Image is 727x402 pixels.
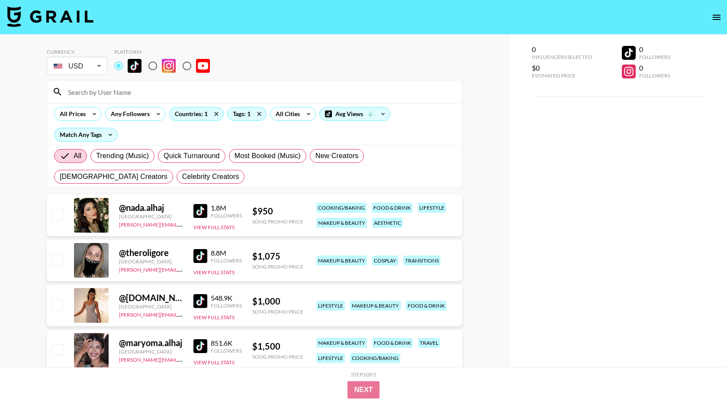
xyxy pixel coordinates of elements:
img: Instagram [162,59,176,73]
div: All Prices [55,107,87,120]
span: All [74,151,81,161]
div: aesthetic [372,218,403,228]
div: 0 [532,45,592,54]
div: Song Promo Price [252,263,303,270]
div: 0 [639,64,670,72]
div: travel [418,338,440,348]
div: food & drink [372,203,412,213]
div: Song Promo Price [252,353,303,360]
button: View Full Stats [193,224,235,230]
div: Estimated Price [532,72,592,79]
button: View Full Stats [193,359,235,366]
div: 8.8M [211,249,242,257]
div: Song Promo Price [252,218,303,225]
div: Any Followers [106,107,151,120]
img: YouTube [196,59,210,73]
input: Search by User Name [63,85,457,99]
div: $ 1,500 [252,341,303,352]
a: [PERSON_NAME][EMAIL_ADDRESS][DOMAIN_NAME] [119,220,247,228]
div: makeup & beauty [316,256,367,266]
div: Tags: 1 [228,107,266,120]
iframe: Drift Widget Chat Controller [684,359,717,392]
div: Currency [47,49,107,55]
div: [GEOGRAPHIC_DATA] [119,303,183,310]
button: View Full Stats [193,269,235,276]
div: USD [48,58,106,74]
div: $ 1,000 [252,296,303,307]
div: Match Any Tags [55,128,117,141]
div: makeup & beauty [350,301,401,311]
img: TikTok [193,339,207,353]
div: 1.8M [211,204,242,212]
div: Step 1 of 2 [351,371,376,378]
div: transitions [403,256,441,266]
div: Followers [211,212,242,219]
div: lifestyle [316,301,345,311]
div: 0 [639,45,670,54]
div: 548.9K [211,294,242,302]
a: [PERSON_NAME][EMAIL_ADDRESS][DOMAIN_NAME] [119,310,247,318]
span: Quick Turnaround [164,151,220,161]
div: [GEOGRAPHIC_DATA] [119,258,183,265]
div: Followers [211,347,242,354]
img: TikTok [193,294,207,308]
div: @ theroligore [119,247,183,258]
div: [GEOGRAPHIC_DATA] [119,348,183,355]
div: All Cities [270,107,302,120]
div: makeup & beauty [316,218,367,228]
div: makeup & beauty [316,338,367,348]
span: Celebrity Creators [182,172,239,182]
img: TikTok [193,249,207,263]
div: $ 950 [252,206,303,217]
span: New Creators [315,151,359,161]
span: Trending (Music) [96,151,149,161]
div: cooking/baking [316,203,367,213]
div: food & drink [406,301,447,311]
div: Followers [211,257,242,264]
button: Next [347,381,380,399]
button: View Full Stats [193,314,235,321]
div: Followers [211,302,242,309]
div: Avg Views [320,107,390,120]
div: Influencers Selected [532,54,592,60]
img: TikTok [128,59,142,73]
a: [PERSON_NAME][EMAIL_ADDRESS][DOMAIN_NAME] [119,265,247,273]
span: [DEMOGRAPHIC_DATA] Creators [60,172,167,182]
div: @ maryoma.alhaj [119,337,183,348]
div: $ 1,075 [252,251,303,262]
div: [GEOGRAPHIC_DATA] [119,213,183,220]
div: 851.6K [211,339,242,347]
img: TikTok [193,204,207,218]
div: Followers [639,72,670,79]
div: @ [DOMAIN_NAME] [119,292,183,303]
div: @ nada.alhaj [119,202,183,213]
div: Followers [639,54,670,60]
div: $0 [532,64,592,72]
div: food & drink [372,338,413,348]
img: Grail Talent [7,6,93,27]
div: Countries: 1 [170,107,223,120]
div: Song Promo Price [252,308,303,315]
div: lifestyle [418,203,446,213]
button: open drawer [708,9,725,26]
div: lifestyle [316,353,345,363]
a: [PERSON_NAME][EMAIL_ADDRESS][DOMAIN_NAME] [119,355,247,363]
div: cooking/baking [350,353,400,363]
div: cosplay [372,256,398,266]
div: Platform [114,49,217,55]
span: Most Booked (Music) [235,151,301,161]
